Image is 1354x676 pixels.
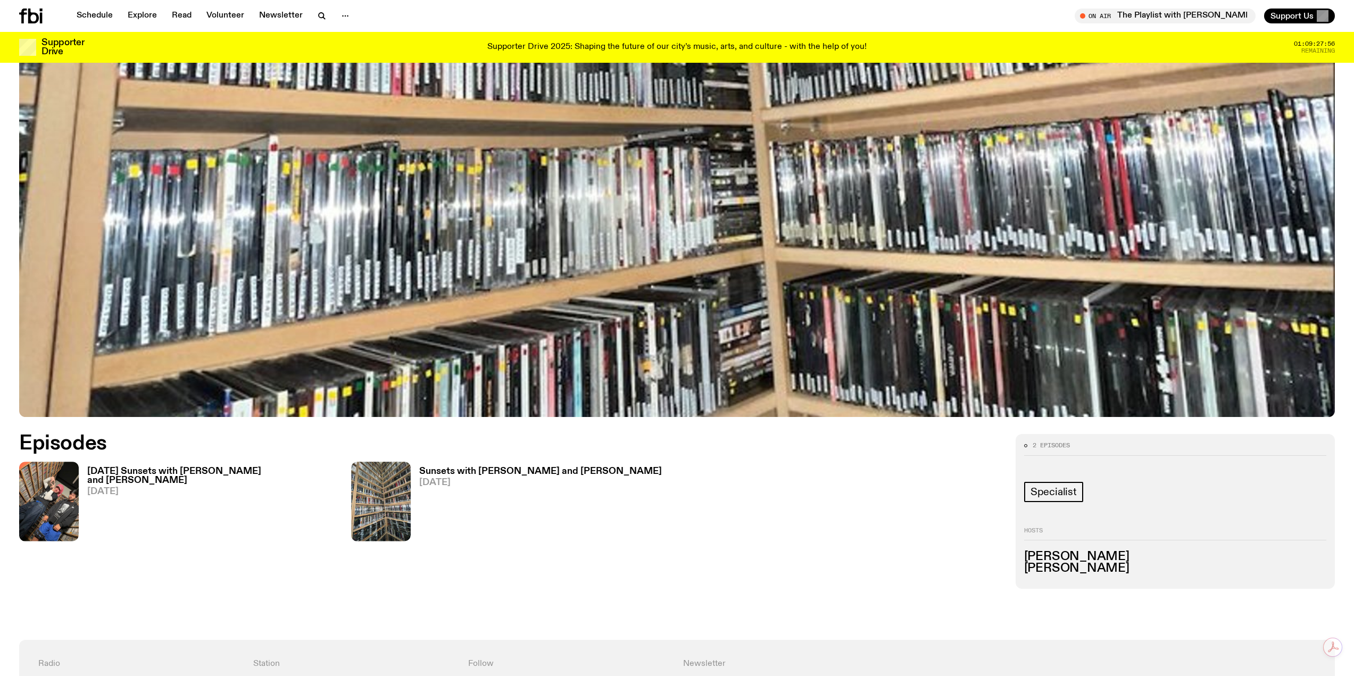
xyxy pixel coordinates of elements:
[200,9,251,23] a: Volunteer
[1075,9,1256,23] button: On AirThe Playlist with [PERSON_NAME] and [PERSON_NAME]
[121,9,163,23] a: Explore
[1294,41,1335,47] span: 01:09:27:56
[79,467,338,541] a: [DATE] Sunsets with [PERSON_NAME] and [PERSON_NAME][DATE]
[1264,9,1335,23] button: Support Us
[70,9,119,23] a: Schedule
[487,43,867,52] p: Supporter Drive 2025: Shaping the future of our city’s music, arts, and culture - with the help o...
[468,659,670,669] h4: Follow
[38,659,240,669] h4: Radio
[1024,528,1326,540] h2: Hosts
[351,462,411,541] img: A corner shot of the fbi music library
[1024,551,1326,563] h3: [PERSON_NAME]
[19,434,892,453] h2: Episodes
[41,38,84,56] h3: Supporter Drive
[1301,48,1335,54] span: Remaining
[1270,11,1314,21] span: Support Us
[253,9,309,23] a: Newsletter
[419,467,662,476] h3: Sunsets with [PERSON_NAME] and [PERSON_NAME]
[165,9,198,23] a: Read
[1033,443,1070,448] span: 2 episodes
[87,487,338,496] span: [DATE]
[1024,563,1326,574] h3: [PERSON_NAME]
[683,659,1100,669] h4: Newsletter
[1024,482,1083,502] a: Specialist
[1031,486,1077,498] span: Specialist
[253,659,455,669] h4: Station
[419,478,662,487] span: [DATE]
[87,467,338,485] h3: [DATE] Sunsets with [PERSON_NAME] and [PERSON_NAME]
[411,467,662,541] a: Sunsets with [PERSON_NAME] and [PERSON_NAME][DATE]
